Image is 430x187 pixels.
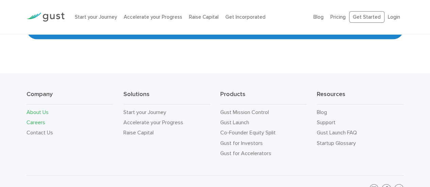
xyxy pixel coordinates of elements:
a: Accelerate your Progress [123,119,183,126]
a: Accelerate your Progress [124,14,182,20]
a: Login [388,14,400,20]
a: Gust Mission Control [220,109,269,115]
a: Gust Launch [220,119,249,126]
a: About Us [27,109,49,115]
a: Start your Journey [75,14,117,20]
a: Raise Capital [123,129,154,136]
a: Raise Capital [189,14,219,20]
a: Gust for Accelerators [220,150,271,156]
a: Gust for Investors [220,140,263,146]
a: Contact Us [27,129,53,136]
a: Co-Founder Equity Split [220,129,276,136]
h3: Company [27,90,113,105]
h3: Solutions [123,90,210,105]
a: Get Started [349,11,384,23]
h3: Resources [317,90,403,105]
a: Startup Glossary [317,140,356,146]
a: Blog [313,14,324,20]
a: Get Incorporated [225,14,265,20]
a: Support [317,119,336,126]
img: Gust Logo [27,13,65,22]
a: Pricing [330,14,346,20]
a: Blog [317,109,327,115]
a: Careers [27,119,45,126]
h3: Products [220,90,307,105]
a: Start your Journey [123,109,166,115]
a: Gust Launch FAQ [317,129,357,136]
